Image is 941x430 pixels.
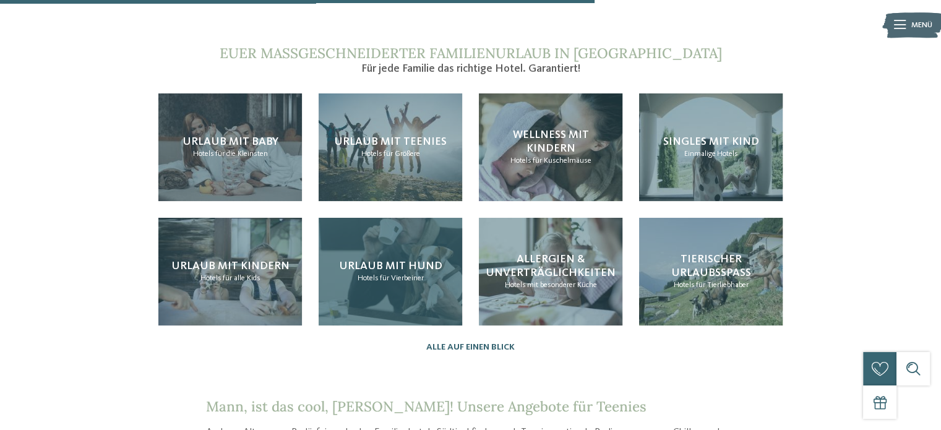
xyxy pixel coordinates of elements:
a: Urlaub mit Teenagern in Südtirol geplant? Urlaub mit Teenies Hotels für Größere [319,93,462,201]
span: Für jede Familie das richtige Hotel. Garantiert! [361,63,580,74]
span: Hotels [510,157,531,165]
span: für die Kleinsten [215,150,268,158]
a: Urlaub mit Teenagern in Südtirol geplant? Allergien & Unverträglichkeiten Hotels mit besonderer K... [479,218,622,325]
span: für Vierbeiner [380,274,424,282]
span: Wellness mit Kindern [512,129,588,154]
span: Hotels [200,274,221,282]
span: für Kuschelmäuse [532,157,591,165]
span: Urlaub mit Baby [183,136,278,147]
span: Euer maßgeschneiderter Familienurlaub in [GEOGRAPHIC_DATA] [219,44,721,62]
a: Urlaub mit Teenagern in Südtirol geplant? Urlaub mit Kindern Hotels für alle Kids [158,218,302,325]
a: Urlaub mit Teenagern in Südtirol geplant? Urlaub mit Hund Hotels für Vierbeiner [319,218,462,325]
span: Hotels [193,150,214,158]
span: Hotels [716,150,737,158]
span: Mann, ist das cool, [PERSON_NAME]! Unsere Angebote für Teenies [206,397,647,415]
a: Urlaub mit Teenagern in Südtirol geplant? Tierischer Urlaubsspaß Hotels für Tierliebhaber [639,218,783,325]
span: Hotels [358,274,379,282]
span: Einmalige [684,150,715,158]
a: Urlaub mit Teenagern in Südtirol geplant? Urlaub mit Baby Hotels für die Kleinsten [158,93,302,201]
span: Tierischer Urlaubsspaß [671,254,750,278]
span: Urlaub mit Kindern [171,260,290,272]
a: Urlaub mit Teenagern in Südtirol geplant? Wellness mit Kindern Hotels für Kuschelmäuse [479,93,622,201]
span: Allergien & Unverträglichkeiten [486,254,616,278]
span: für Größere [384,150,420,158]
span: für alle Kids [223,274,260,282]
span: für Tierliebhaber [695,281,748,289]
span: Singles mit Kind [663,136,758,147]
a: Urlaub mit Teenagern in Südtirol geplant? Singles mit Kind Einmalige Hotels [639,93,783,201]
span: Urlaub mit Teenies [334,136,447,147]
a: Alle auf einen Blick [426,342,515,353]
span: mit besonderer Küche [526,281,596,289]
span: Urlaub mit Hund [339,260,442,272]
span: Hotels [673,281,694,289]
span: Hotels [504,281,525,289]
span: Hotels [361,150,382,158]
